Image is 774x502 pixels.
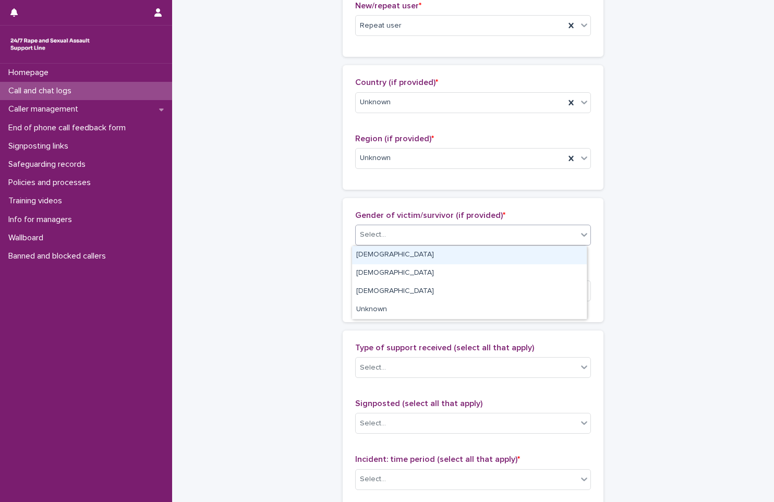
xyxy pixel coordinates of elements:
[4,233,52,243] p: Wallboard
[355,344,534,352] span: Type of support received (select all that apply)
[360,474,386,485] div: Select...
[4,86,80,96] p: Call and chat logs
[355,78,438,87] span: Country (if provided)
[352,283,587,301] div: Non-binary
[355,2,421,10] span: New/repeat user
[4,104,87,114] p: Caller management
[360,97,391,108] span: Unknown
[355,134,434,143] span: Region (if provided)
[355,211,505,219] span: Gender of victim/survivor (if provided)
[4,178,99,188] p: Policies and processes
[4,196,70,206] p: Training videos
[355,399,482,408] span: Signposted (select all that apply)
[360,362,386,373] div: Select...
[355,455,520,463] span: Incident: time period (select all that apply)
[4,141,77,151] p: Signposting links
[352,264,587,283] div: Male
[4,215,80,225] p: Info for managers
[4,251,114,261] p: Banned and blocked callers
[360,20,402,31] span: Repeat user
[360,418,386,429] div: Select...
[8,34,92,55] img: rhQMoQhaT3yELyF149Cw
[360,229,386,240] div: Select...
[352,301,587,319] div: Unknown
[4,123,134,133] p: End of phone call feedback form
[4,160,94,169] p: Safeguarding records
[352,246,587,264] div: Female
[360,153,391,164] span: Unknown
[4,68,57,78] p: Homepage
